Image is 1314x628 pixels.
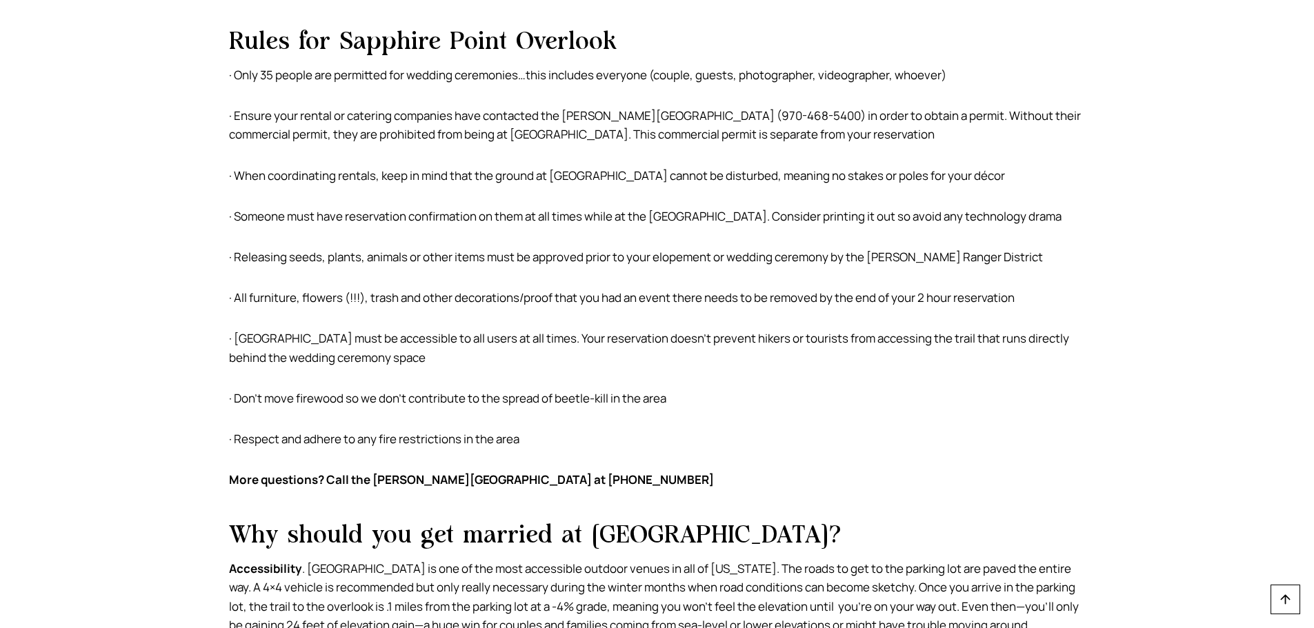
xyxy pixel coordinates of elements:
[229,429,1086,448] p: · Respect and adhere to any fire restrictions in the area
[1271,585,1300,614] a: Scroll to top
[229,329,1086,366] p: · [GEOGRAPHIC_DATA] must be accessible to all users at all times. Your reservation doesn’t preven...
[229,560,302,576] strong: Accessibility
[229,30,1086,54] h2: Rules for Sapphire Point Overlook
[229,207,1086,225] p: · Someone must have reservation confirmation on them at all times while at the [GEOGRAPHIC_DATA]....
[229,247,1086,266] p: · Releasing seeds, plants, animals or other items must be approved prior to your elopement or wed...
[229,472,714,487] strong: More questions? Call the [PERSON_NAME][GEOGRAPHIC_DATA] at [PHONE_NUMBER]
[229,166,1086,185] p: · When coordinating rentals, keep in mind that the ground at [GEOGRAPHIC_DATA] cannot be disturbe...
[229,288,1086,307] p: · All furniture, flowers (!!!), trash and other decorations/proof that you had an event there nee...
[229,389,1086,407] p: · Don’t move firewood so we don’t contribute to the spread of beetle-kill in the area
[229,106,1086,143] p: · Ensure your rental or catering companies have contacted the [PERSON_NAME][GEOGRAPHIC_DATA] (970...
[229,65,1086,84] p: · Only 35 people are permitted for wedding ceremonies…this includes everyone (couple, guests, pho...
[229,524,1086,547] h2: Why should you get married at [GEOGRAPHIC_DATA]?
